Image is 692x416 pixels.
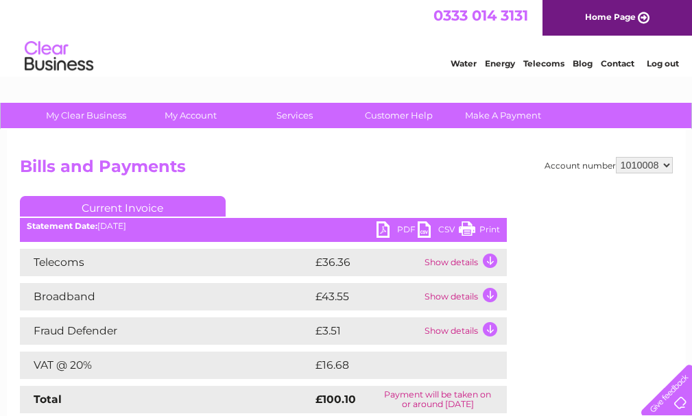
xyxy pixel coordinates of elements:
a: CSV [418,221,459,241]
h2: Bills and Payments [20,157,673,183]
td: Fraud Defender [20,317,312,345]
a: Customer Help [342,103,455,128]
img: logo.png [24,36,94,77]
td: Telecoms [20,249,312,276]
a: Print [459,221,500,241]
a: My Account [134,103,247,128]
a: 0333 014 3131 [433,7,528,24]
strong: Total [34,393,62,406]
td: Broadband [20,283,312,310]
td: Show details [421,283,507,310]
td: Show details [421,249,507,276]
div: Account number [545,157,673,173]
td: £43.55 [312,283,421,310]
strong: £100.10 [315,393,356,406]
a: Services [238,103,351,128]
b: Statement Date: [27,221,97,231]
a: Log out [647,58,679,69]
a: Telecoms [523,58,564,69]
td: £16.68 [312,352,479,379]
a: Contact [601,58,634,69]
a: Energy [485,58,515,69]
td: Payment will be taken on or around [DATE] [369,386,507,413]
a: Water [451,58,477,69]
a: My Clear Business [29,103,143,128]
a: Blog [573,58,593,69]
div: [DATE] [20,221,507,231]
a: PDF [377,221,418,241]
td: £3.51 [312,317,421,345]
td: VAT @ 20% [20,352,312,379]
a: Current Invoice [20,196,226,217]
div: Clear Business is a trading name of Verastar Limited (registered in [GEOGRAPHIC_DATA] No. 3667643... [23,8,671,66]
td: Show details [421,317,507,345]
td: £36.36 [312,249,421,276]
a: Make A Payment [446,103,560,128]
